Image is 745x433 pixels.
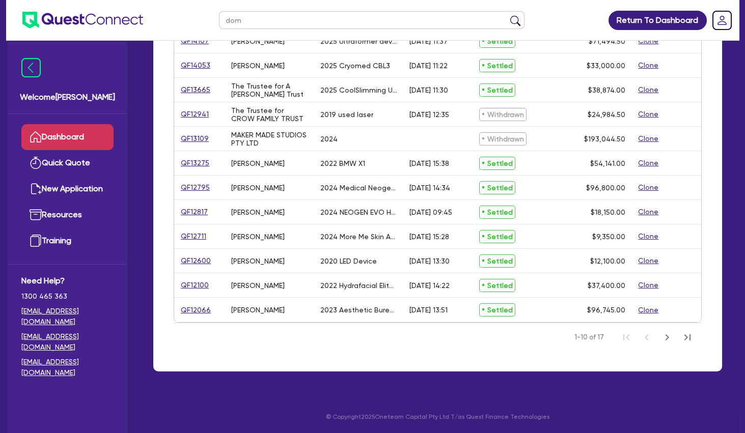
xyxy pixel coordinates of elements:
button: First Page [616,327,637,348]
span: Settled [479,230,515,243]
a: QF12066 [180,304,211,316]
span: $38,874.00 [588,86,625,94]
button: Clone [638,206,659,218]
input: Search by name, application ID or mobile number... [219,11,525,29]
img: resources [30,209,42,221]
div: [PERSON_NAME] [231,233,285,241]
button: Previous Page [637,327,657,348]
div: [PERSON_NAME] [231,159,285,167]
button: Clone [638,84,659,96]
img: icon-menu-close [21,58,41,77]
span: Settled [479,206,515,219]
span: Withdrawn [479,132,527,146]
a: Dropdown toggle [709,7,735,34]
div: [DATE] 15:28 [409,233,449,241]
div: [DATE] 09:45 [409,208,452,216]
span: Settled [479,35,515,48]
span: 1-10 of 17 [574,332,604,342]
button: Clone [638,35,659,47]
span: Settled [479,157,515,170]
div: The Trustee for A [PERSON_NAME] Trust [231,82,308,98]
div: [PERSON_NAME] [231,184,285,192]
p: © Copyright 2025 Oneteam Capital Pty Ltd T/as Quest Finance Technologies [146,412,729,421]
div: [DATE] 14:34 [409,184,450,192]
div: 2019 used laser [320,110,373,119]
button: Clone [638,304,659,316]
a: New Application [21,176,114,202]
div: [PERSON_NAME] [231,281,285,290]
a: QF13109 [180,133,209,145]
span: $37,400.00 [588,281,625,290]
span: Need Help? [21,275,114,287]
span: $193,044.50 [584,135,625,143]
a: Training [21,228,114,254]
button: Clone [638,60,659,71]
div: 2022 Hydrafacial Elite demo [320,281,397,290]
span: $33,000.00 [587,62,625,70]
div: 2024 [320,135,338,143]
a: QF12100 [180,279,209,291]
span: $24,984.50 [588,110,625,119]
span: $71,494.50 [589,37,625,45]
div: [PERSON_NAME] [231,208,285,216]
span: Settled [479,303,515,316]
div: [DATE] 15:38 [409,159,449,167]
a: QF14107 [180,35,209,47]
button: Clone [638,255,659,267]
a: QF14053 [180,60,211,71]
div: 2025 CoolSlimming Ultimate 360 [320,86,397,94]
a: QF13665 [180,84,211,96]
div: The Trustee for CROW FAMILY TRUST [231,106,308,123]
div: [DATE] 12:35 [409,110,449,119]
button: Clone [638,157,659,169]
button: Clone [638,108,659,120]
a: [EMAIL_ADDRESS][DOMAIN_NAME] [21,357,114,378]
span: Settled [479,254,515,268]
a: Resources [21,202,114,228]
button: Clone [638,133,659,145]
div: 2024 NEOGEN EVO Handpieces X 2 [320,208,397,216]
span: $54,141.00 [590,159,625,167]
div: [DATE] 13:51 [409,306,448,314]
a: Quick Quote [21,150,114,176]
span: $96,800.00 [586,184,625,192]
span: $18,150.00 [591,208,625,216]
span: $12,100.00 [590,257,625,265]
a: QF12817 [180,206,208,218]
span: Settled [479,59,515,72]
div: [DATE] 11:37 [409,37,448,45]
span: Settled [479,279,515,292]
button: Clone [638,182,659,193]
div: [DATE] 13:30 [409,257,450,265]
button: Clone [638,279,659,291]
span: 1300 465 363 [21,291,114,302]
div: [PERSON_NAME] [231,257,285,265]
a: [EMAIL_ADDRESS][DOMAIN_NAME] [21,306,114,327]
span: $9,350.00 [592,233,625,241]
span: Settled [479,181,515,194]
span: Settled [479,83,515,97]
button: Clone [638,230,659,242]
div: 2025 Ultraformer device [320,37,397,45]
span: $96,745.00 [587,306,625,314]
a: QF13275 [180,157,210,169]
div: [PERSON_NAME] [231,62,285,70]
img: new-application [30,183,42,195]
a: Dashboard [21,124,114,150]
div: [PERSON_NAME] [231,306,285,314]
img: quick-quote [30,157,42,169]
button: Last Page [677,327,698,348]
div: [DATE] 11:30 [409,86,448,94]
div: 2020 LED Device [320,257,377,265]
div: [PERSON_NAME] [231,37,285,45]
a: QF12941 [180,108,209,120]
div: 2022 BMW X1 [320,159,365,167]
div: MAKER MADE STUDIOS PTY LTD [231,131,308,147]
div: 2023 Aesthetic Bureau V20 Console VTL46000 [320,306,397,314]
a: QF12711 [180,230,207,242]
div: [DATE] 14:22 [409,281,450,290]
div: 2025 Cryomed CBL3 [320,62,390,70]
a: QF12600 [180,255,211,267]
a: QF12795 [180,182,210,193]
div: [DATE] 11:22 [409,62,448,70]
